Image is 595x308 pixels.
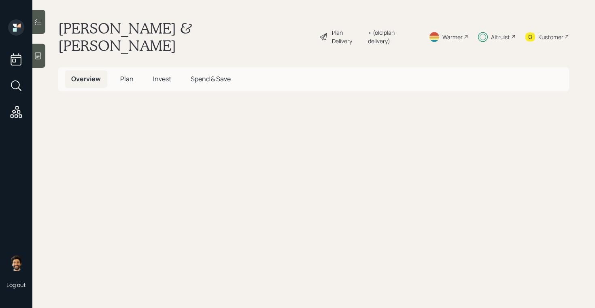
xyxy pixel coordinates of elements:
[491,33,510,41] div: Altruist
[191,74,231,83] span: Spend & Save
[153,74,171,83] span: Invest
[6,281,26,289] div: Log out
[538,33,563,41] div: Kustomer
[120,74,134,83] span: Plan
[442,33,463,41] div: Warmer
[368,28,419,45] div: • (old plan-delivery)
[71,74,101,83] span: Overview
[8,255,24,271] img: eric-schwartz-headshot.png
[58,19,312,54] h1: [PERSON_NAME] & [PERSON_NAME]
[332,28,364,45] div: Plan Delivery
